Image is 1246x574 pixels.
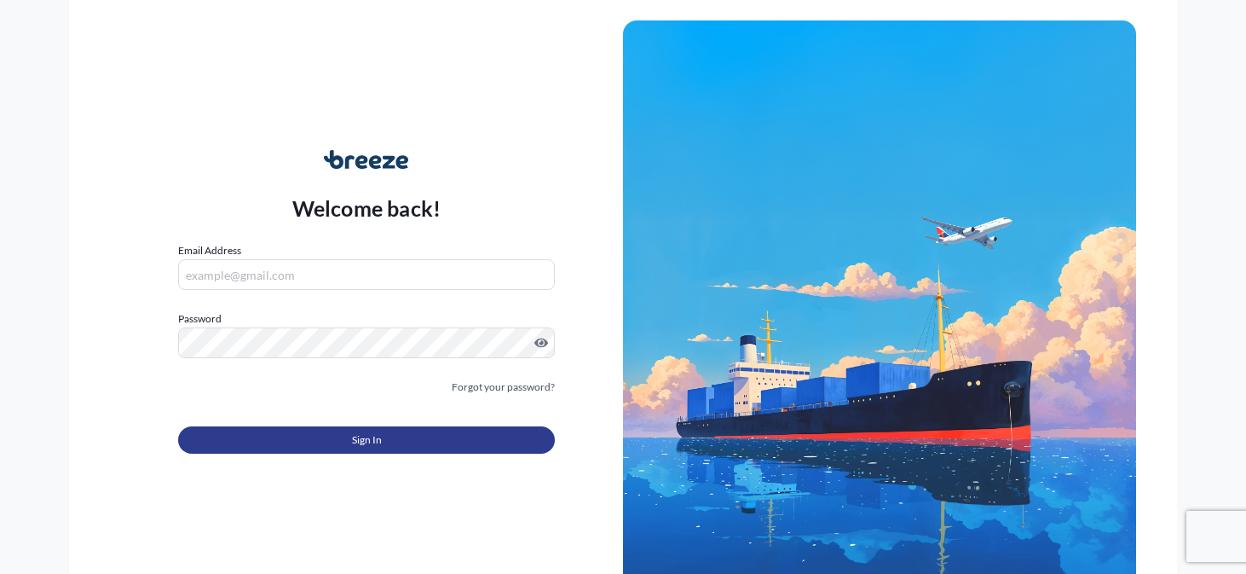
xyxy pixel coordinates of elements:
button: Sign In [178,426,555,454]
span: Sign In [352,432,382,449]
button: Show password [534,336,548,350]
label: Email Address [178,242,241,259]
a: Forgot your password? [452,379,555,396]
label: Password [178,310,555,328]
p: Welcome back! [292,194,441,222]
input: example@gmail.com [178,259,555,290]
